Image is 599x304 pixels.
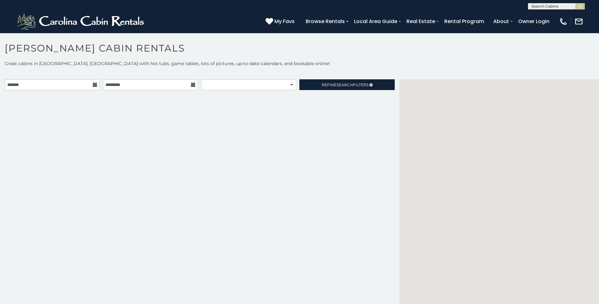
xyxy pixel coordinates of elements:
[322,82,368,87] span: Refine Filters
[16,12,147,31] img: White-1-2.png
[299,79,394,90] a: RefineSearchFilters
[490,16,512,27] a: About
[574,17,583,26] img: mail-regular-white.png
[266,17,296,26] a: My Favs
[559,17,568,26] img: phone-regular-white.png
[515,16,553,27] a: Owner Login
[274,17,295,25] span: My Favs
[337,82,353,87] span: Search
[302,16,348,27] a: Browse Rentals
[351,16,400,27] a: Local Area Guide
[403,16,438,27] a: Real Estate
[441,16,487,27] a: Rental Program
